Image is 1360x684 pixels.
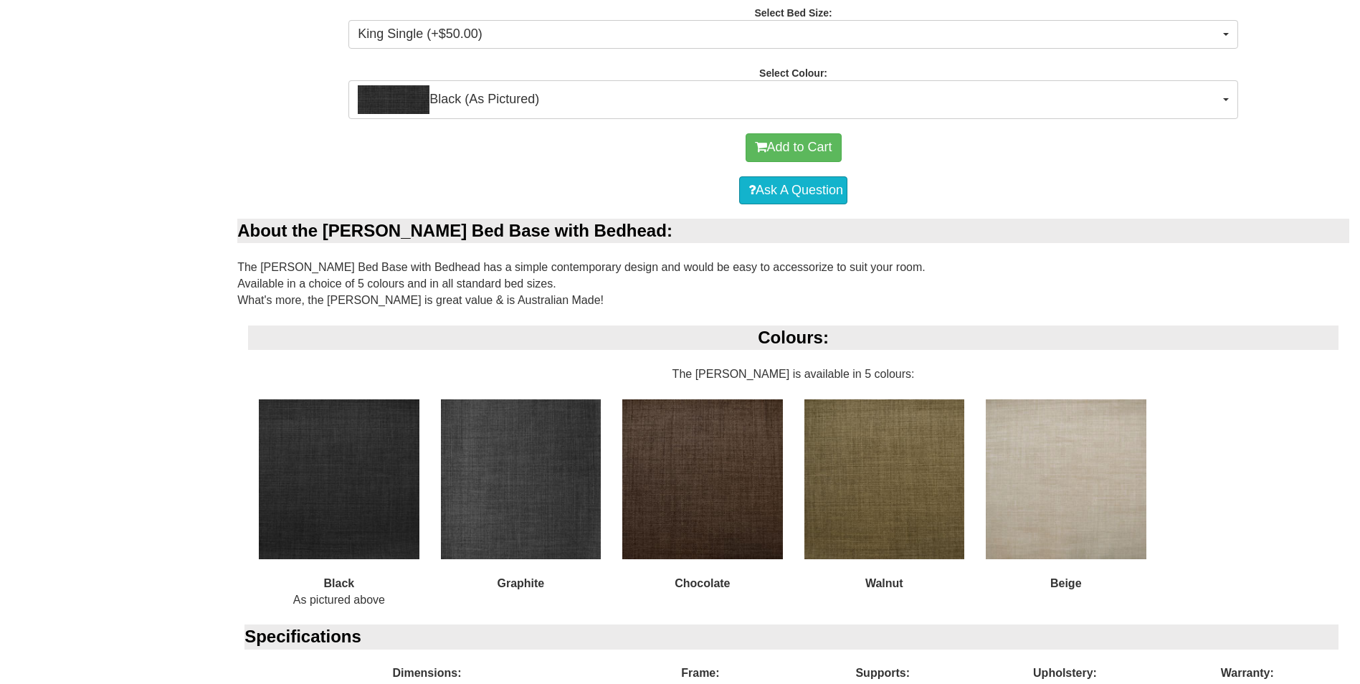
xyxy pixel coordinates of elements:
img: Black (As Pictured) [358,85,429,114]
b: Supports: [855,667,910,679]
img: Beige [986,399,1146,559]
strong: Select Bed Size: [754,7,832,19]
img: Walnut [804,399,964,559]
div: As pictured above [248,399,429,625]
span: Black (As Pictured) [358,85,1219,114]
button: King Single (+$50.00) [348,20,1238,49]
img: Black [259,399,419,559]
strong: Select Colour: [759,67,827,79]
b: Frame: [681,667,719,679]
div: Colours: [248,326,1338,350]
b: Beige [1050,577,1082,589]
button: Black (As Pictured)Black (As Pictured) [348,80,1238,119]
div: Specifications [244,624,1338,649]
b: Chocolate [675,577,730,589]
b: Warranty: [1221,667,1274,679]
div: About the [PERSON_NAME] Bed Base with Bedhead: [237,219,1349,243]
b: Black [324,577,355,589]
img: Chocolate [622,399,782,559]
img: Graphite [441,399,601,559]
b: Dimensions: [392,667,461,679]
div: The [PERSON_NAME] is available in 5 colours: [237,326,1349,625]
b: Graphite [497,577,544,589]
button: Add to Cart [746,133,842,162]
span: King Single (+$50.00) [358,25,1219,44]
a: Ask A Question [739,176,847,205]
b: Walnut [865,577,903,589]
b: Upholstery: [1033,667,1097,679]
